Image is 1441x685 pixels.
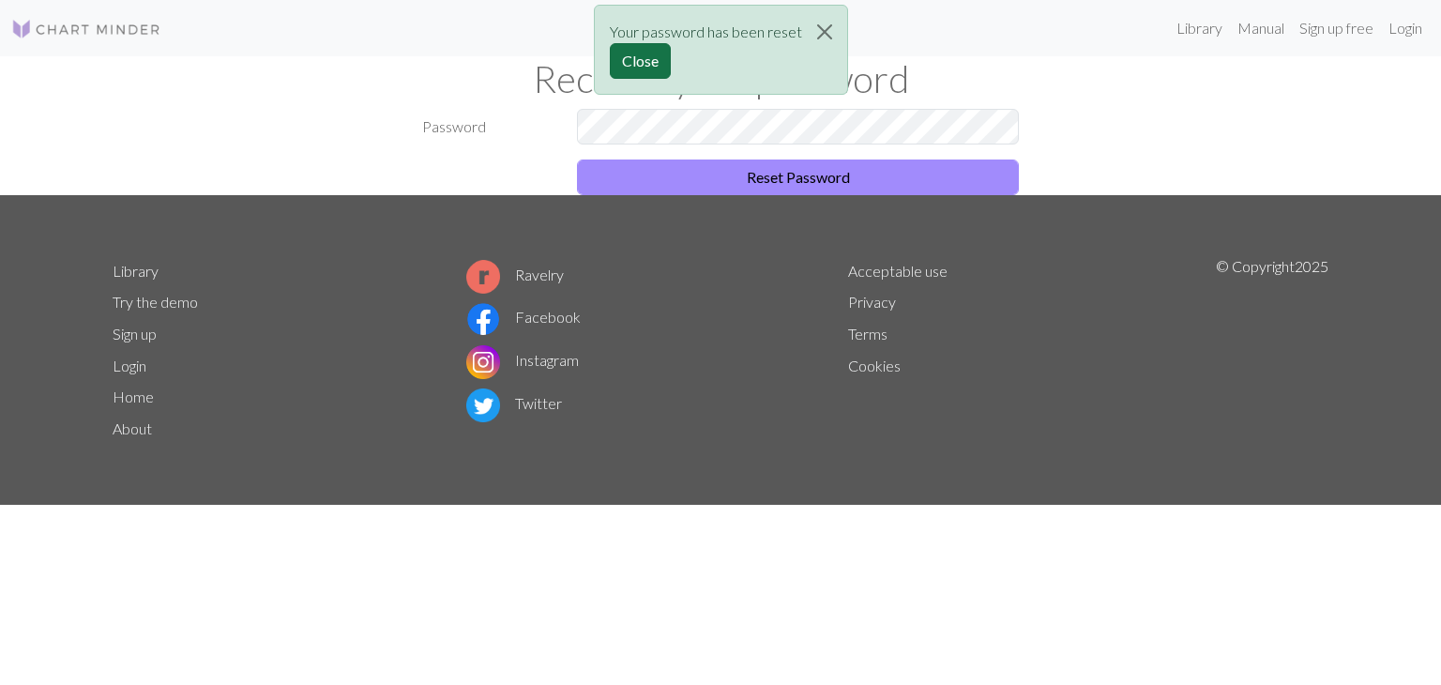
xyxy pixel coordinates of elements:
[1216,255,1328,445] p: © Copyright 2025
[577,160,1019,195] button: Reset Password
[113,325,157,342] a: Sign up
[802,6,847,58] button: Close
[466,351,579,369] a: Instagram
[113,293,198,311] a: Try the demo
[610,43,671,79] button: Close
[848,293,896,311] a: Privacy
[848,325,887,342] a: Terms
[466,345,500,379] img: Instagram logo
[113,388,154,405] a: Home
[466,394,562,412] a: Twitter
[466,260,500,294] img: Ravelry logo
[113,357,146,374] a: Login
[848,262,948,280] a: Acceptable use
[411,109,566,145] label: Password
[610,21,802,43] p: Your password has been reset
[113,419,152,437] a: About
[113,262,159,280] a: Library
[466,308,581,326] a: Facebook
[466,302,500,336] img: Facebook logo
[466,266,564,283] a: Ravelry
[848,357,901,374] a: Cookies
[466,388,500,422] img: Twitter logo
